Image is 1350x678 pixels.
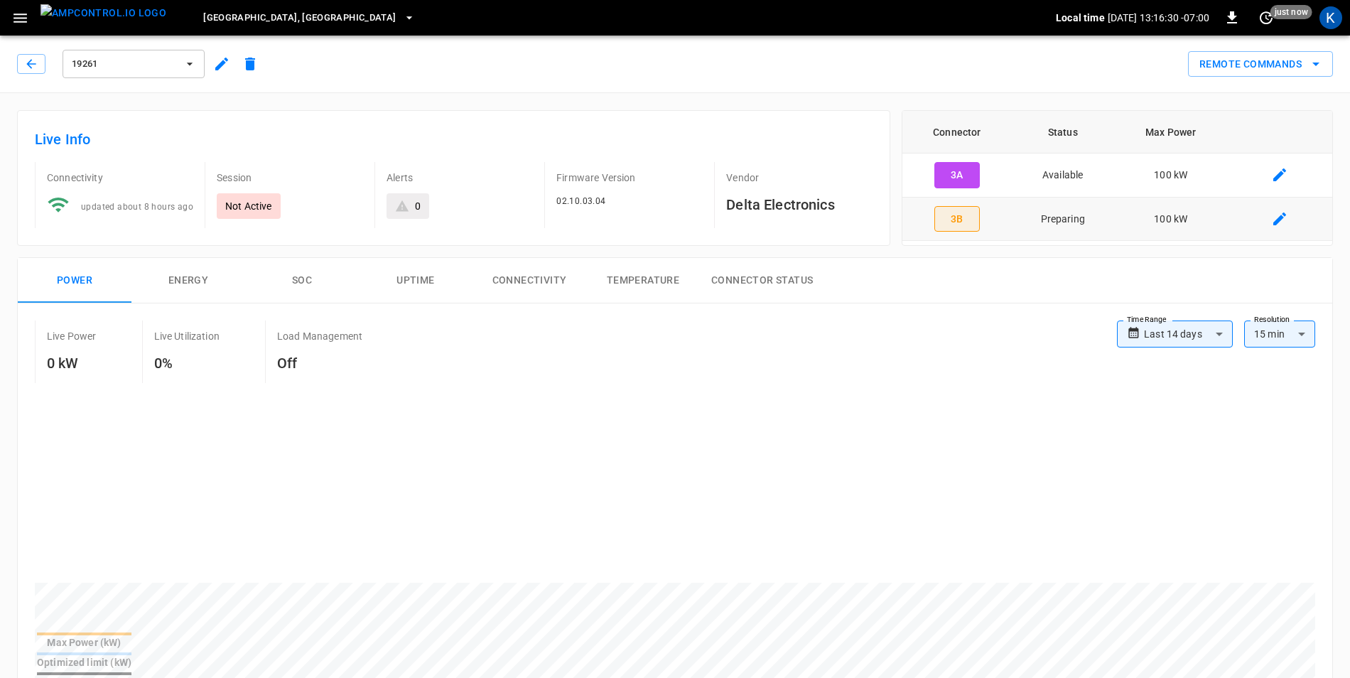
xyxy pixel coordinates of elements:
[1254,314,1290,325] label: Resolution
[359,258,472,303] button: Uptime
[586,258,700,303] button: Temperature
[902,111,1011,154] th: Connector
[1011,111,1114,154] th: Status
[472,258,586,303] button: Connectivity
[18,258,131,303] button: Power
[1188,51,1333,77] div: remote commands options
[217,171,363,185] p: Session
[726,171,873,185] p: Vendor
[47,171,193,185] p: Connectivity
[934,206,980,232] button: 3B
[154,329,220,343] p: Live Utilization
[1319,6,1342,29] div: profile-icon
[556,196,605,206] span: 02.10.03.04
[1108,11,1209,25] p: [DATE] 13:16:30 -07:00
[1011,154,1114,198] td: Available
[245,258,359,303] button: SOC
[63,50,205,78] button: 19261
[47,329,97,343] p: Live Power
[277,329,362,343] p: Load Management
[1255,6,1278,29] button: set refresh interval
[556,171,703,185] p: Firmware Version
[1127,314,1167,325] label: Time Range
[277,352,362,375] h6: Off
[1270,5,1312,19] span: just now
[415,199,421,213] div: 0
[1056,11,1105,25] p: Local time
[154,352,220,375] h6: 0%
[387,171,533,185] p: Alerts
[726,193,873,216] h6: Delta Electronics
[902,111,1332,241] table: connector table
[72,56,177,72] span: 19261
[1188,51,1333,77] button: Remote Commands
[203,10,396,26] span: [GEOGRAPHIC_DATA], [GEOGRAPHIC_DATA]
[225,199,272,213] p: Not Active
[198,4,420,32] button: [GEOGRAPHIC_DATA], [GEOGRAPHIC_DATA]
[1114,154,1227,198] td: 100 kW
[1114,111,1227,154] th: Max Power
[1244,321,1315,348] div: 15 min
[1144,321,1233,348] div: Last 14 days
[35,128,873,151] h6: Live Info
[934,162,980,188] button: 3A
[81,202,193,212] span: updated about 8 hours ago
[1011,198,1114,242] td: Preparing
[1114,198,1227,242] td: 100 kW
[700,258,824,303] button: Connector Status
[47,352,97,375] h6: 0 kW
[40,4,166,22] img: ampcontrol.io logo
[131,258,245,303] button: Energy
